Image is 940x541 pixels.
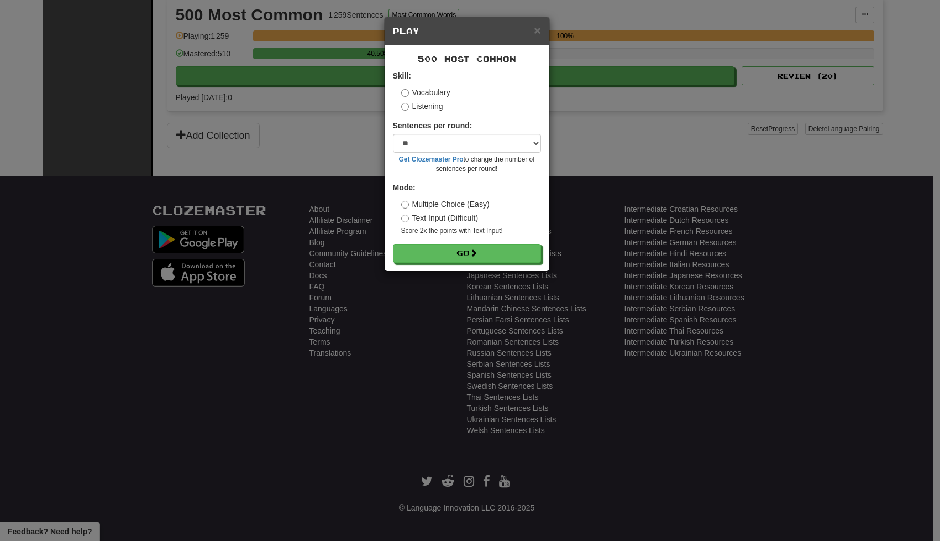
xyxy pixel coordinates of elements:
[393,71,411,80] strong: Skill:
[401,226,541,236] small: Score 2x the points with Text Input !
[401,199,490,210] label: Multiple Choice (Easy)
[534,24,540,36] button: Close
[401,101,443,112] label: Listening
[401,215,409,222] input: Text Input (Difficult)
[401,212,479,223] label: Text Input (Difficult)
[393,25,541,37] h5: Play
[534,24,540,37] span: ×
[418,54,516,64] span: 500 Most Common
[393,155,541,174] small: to change the number of sentences per round!
[401,89,409,97] input: Vocabulary
[393,244,541,263] button: Go
[399,155,464,163] a: Get Clozemaster Pro
[401,201,409,209] input: Multiple Choice (Easy)
[393,183,416,192] strong: Mode:
[401,103,409,111] input: Listening
[393,120,472,131] label: Sentences per round:
[401,87,450,98] label: Vocabulary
